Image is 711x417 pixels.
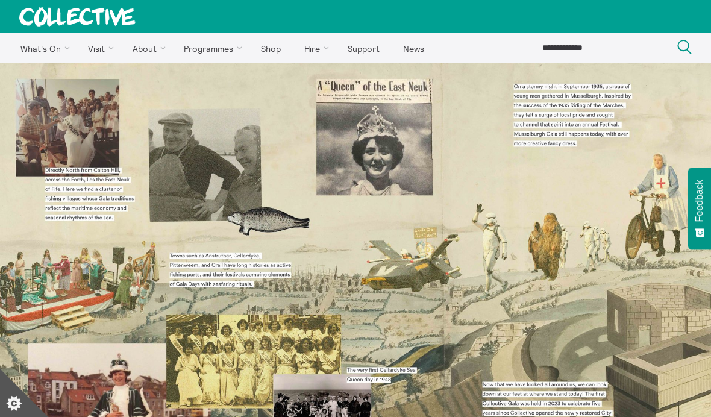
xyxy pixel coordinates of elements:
[78,33,120,63] a: Visit
[392,33,434,63] a: News
[688,168,711,249] button: Feedback - Show survey
[10,33,75,63] a: What's On
[337,33,390,63] a: Support
[122,33,171,63] a: About
[250,33,291,63] a: Shop
[694,180,705,222] span: Feedback
[174,33,248,63] a: Programmes
[294,33,335,63] a: Hire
